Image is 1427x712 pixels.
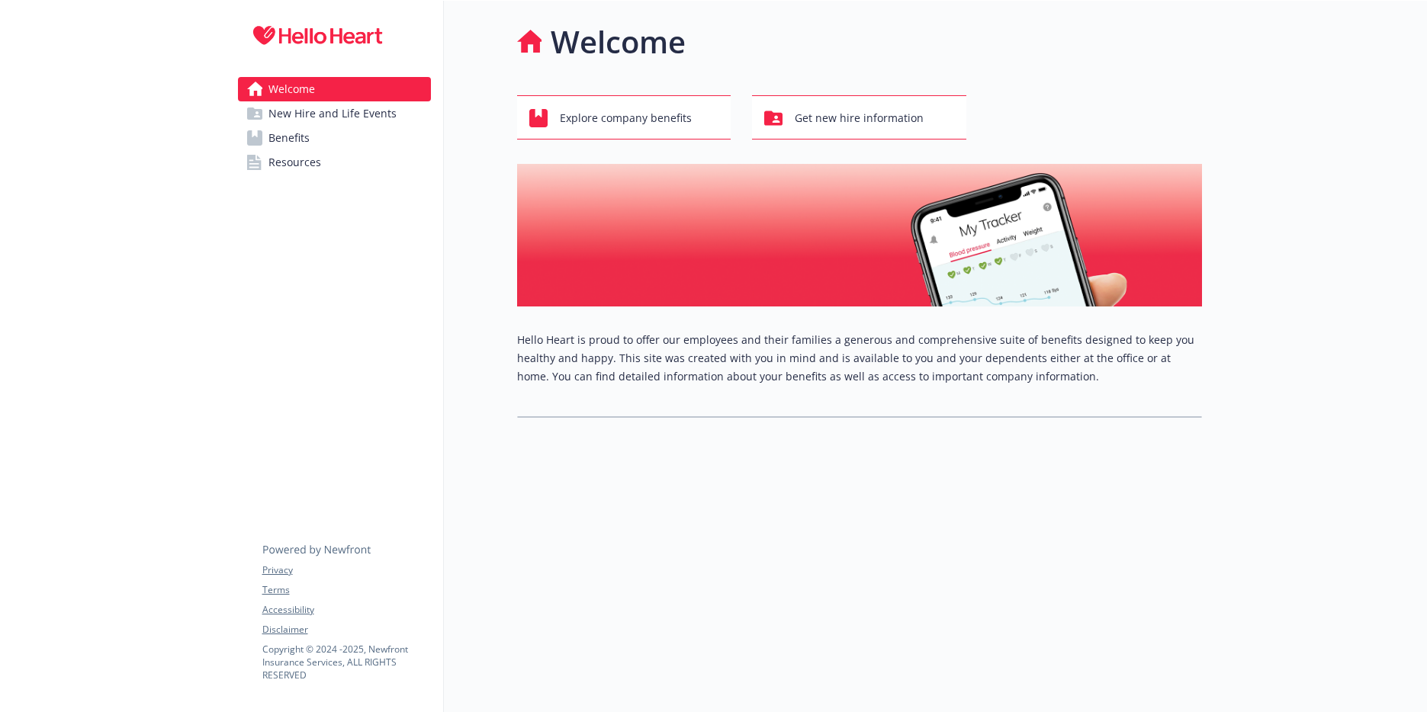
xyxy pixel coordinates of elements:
a: Benefits [238,126,431,150]
span: New Hire and Life Events [268,101,397,126]
p: Copyright © 2024 - 2025 , Newfront Insurance Services, ALL RIGHTS RESERVED [262,643,430,682]
button: Get new hire information [752,95,966,140]
span: Resources [268,150,321,175]
span: Explore company benefits [560,104,692,133]
button: Explore company benefits [517,95,731,140]
a: Privacy [262,563,430,577]
a: Disclaimer [262,623,430,637]
span: Get new hire information [795,104,924,133]
a: Terms [262,583,430,597]
span: Benefits [268,126,310,150]
a: Resources [238,150,431,175]
a: Accessibility [262,603,430,617]
p: Hello Heart is proud to offer our employees and their families a generous and comprehensive suite... [517,331,1202,386]
a: Welcome [238,77,431,101]
span: Welcome [268,77,315,101]
img: overview page banner [517,164,1202,306]
h1: Welcome [551,19,686,65]
a: New Hire and Life Events [238,101,431,126]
